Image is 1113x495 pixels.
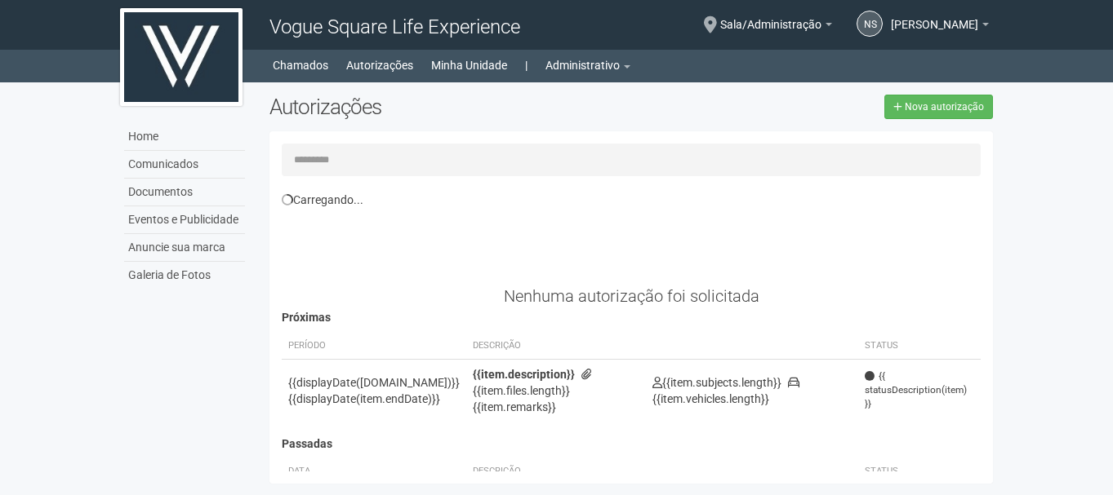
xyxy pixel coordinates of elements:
[288,374,460,391] div: {{displayDate([DOMAIN_NAME])}}
[473,368,595,397] span: {{item.files.length}}
[473,368,575,381] strong: {{item.description}}
[720,2,821,31] span: Sala/Administração
[273,54,328,77] a: Chamados
[282,192,982,207] div: Carregando...
[124,206,245,234] a: Eventos e Publicidade
[857,11,883,37] a: NS
[525,54,528,77] a: |
[269,15,520,38] span: Vogue Square Life Experience
[282,458,466,485] th: Data
[865,369,974,411] span: {{ statusDescription(item) }}
[858,458,981,485] th: Status
[545,54,630,77] a: Administrativo
[282,438,982,450] h4: Passadas
[282,312,982,324] h4: Próximas
[466,333,646,360] th: Descrição
[282,333,466,360] th: Período
[282,289,982,303] div: Nenhuma autorização foi solicitada
[269,95,619,119] h2: Autorizações
[466,458,859,485] th: Descrição
[720,20,832,33] a: Sala/Administração
[884,95,993,119] a: Nova autorização
[431,54,507,77] a: Minha Unidade
[652,376,799,405] span: {{item.vehicles.length}}
[891,20,989,33] a: [PERSON_NAME]
[124,262,245,289] a: Galeria de Fotos
[652,376,781,389] span: {{item.subjects.length}}
[124,123,245,151] a: Home
[905,101,984,113] span: Nova autorização
[473,399,639,415] div: {{item.remarks}}
[346,54,413,77] a: Autorizações
[124,179,245,206] a: Documentos
[288,391,460,407] div: {{displayDate(item.endDate)}}
[858,333,981,360] th: Status
[124,234,245,262] a: Anuncie sua marca
[891,2,978,31] span: Nicolle Silva
[124,151,245,179] a: Comunicados
[120,8,243,106] img: logo.jpg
